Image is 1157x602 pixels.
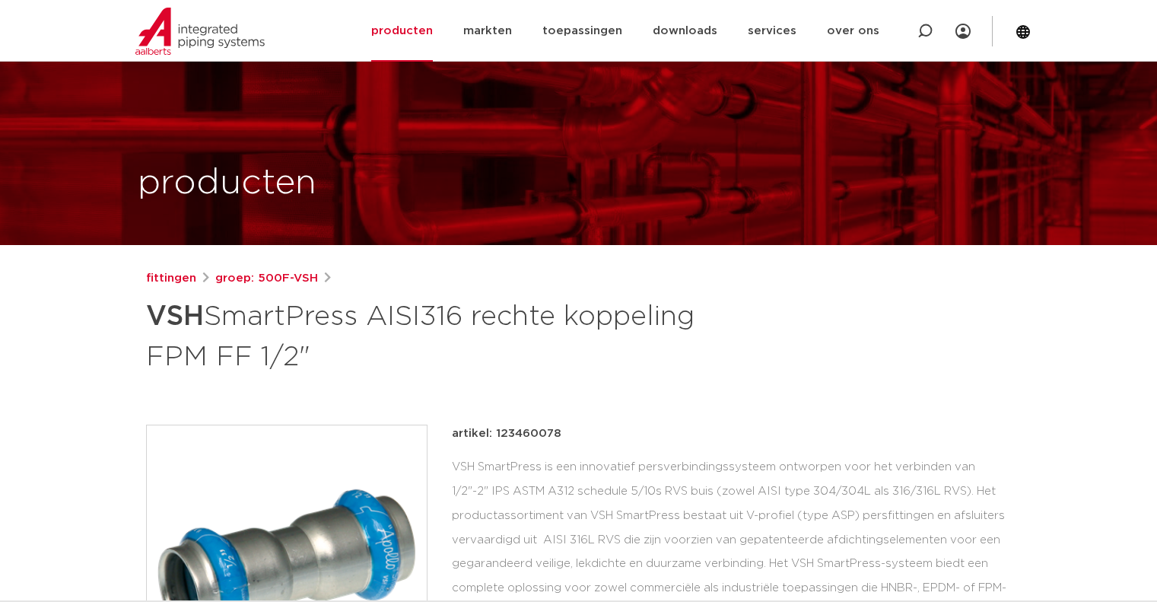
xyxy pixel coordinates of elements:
[146,303,204,330] strong: VSH
[146,294,717,376] h1: SmartPress AISI316 rechte koppeling FPM FF 1/2"
[138,159,316,208] h1: producten
[146,269,196,288] a: fittingen
[452,425,561,443] p: artikel: 123460078
[215,269,318,288] a: groep: 500F-VSH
